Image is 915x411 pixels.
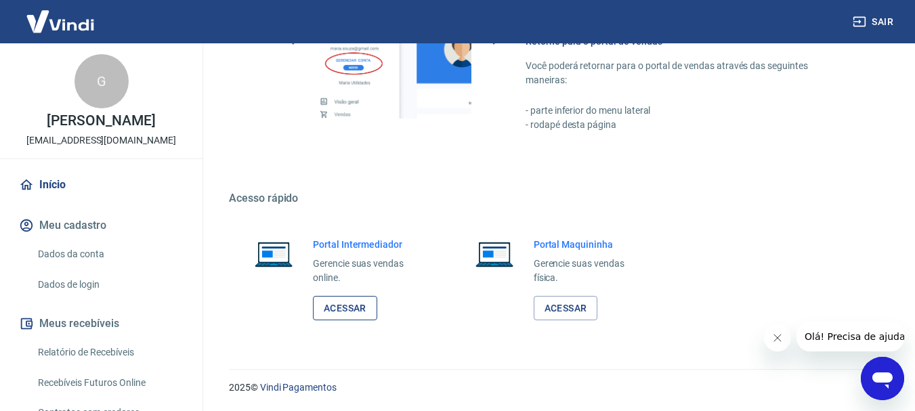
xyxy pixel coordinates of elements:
[850,9,899,35] button: Sair
[33,339,186,366] a: Relatório de Recebíveis
[75,54,129,108] div: G
[26,133,176,148] p: [EMAIL_ADDRESS][DOMAIN_NAME]
[861,357,904,400] iframe: Botão para abrir a janela de mensagens
[313,296,377,321] a: Acessar
[526,59,850,87] p: Você poderá retornar para o portal de vendas através das seguintes maneiras:
[764,324,791,351] iframe: Fechar mensagem
[47,114,155,128] p: [PERSON_NAME]
[260,382,337,393] a: Vindi Pagamentos
[16,170,186,200] a: Início
[33,271,186,299] a: Dados de login
[33,369,186,397] a: Recebíveis Futuros Online
[16,1,104,42] img: Vindi
[796,322,904,351] iframe: Mensagem da empresa
[16,309,186,339] button: Meus recebíveis
[526,118,850,132] p: - rodapé desta página
[33,240,186,268] a: Dados da conta
[16,211,186,240] button: Meu cadastro
[526,104,850,118] p: - parte inferior do menu lateral
[534,257,646,285] p: Gerencie suas vendas física.
[245,238,302,270] img: Imagem de um notebook aberto
[534,238,646,251] h6: Portal Maquininha
[313,257,425,285] p: Gerencie suas vendas online.
[229,192,882,205] h5: Acesso rápido
[466,238,523,270] img: Imagem de um notebook aberto
[313,238,425,251] h6: Portal Intermediador
[229,381,882,395] p: 2025 ©
[8,9,114,20] span: Olá! Precisa de ajuda?
[534,296,598,321] a: Acessar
